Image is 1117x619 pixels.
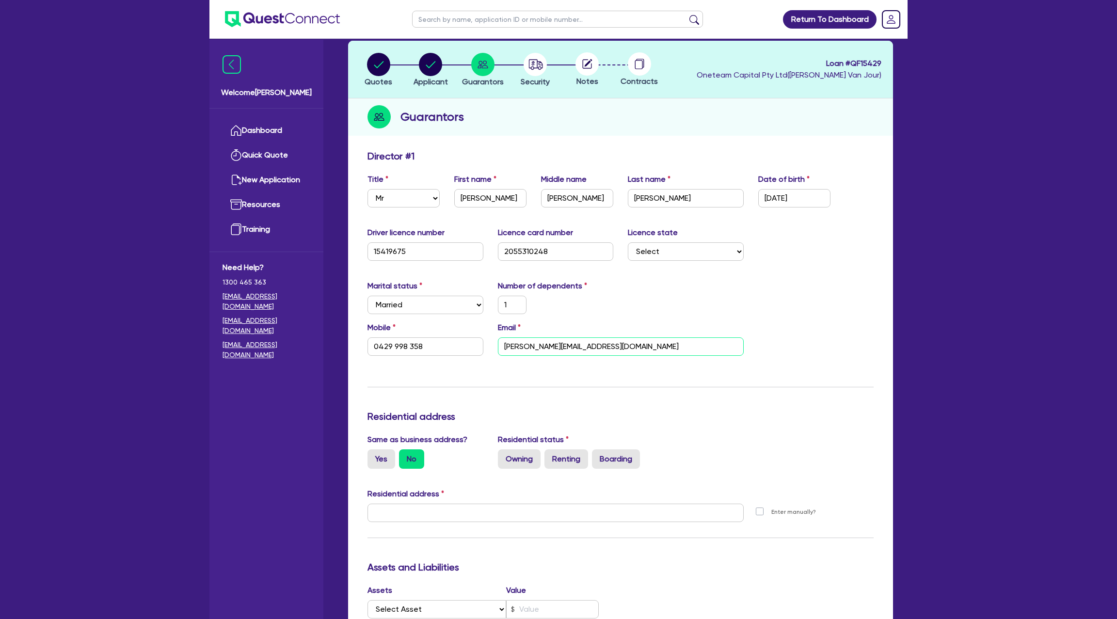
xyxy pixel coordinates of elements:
[223,262,310,273] span: Need Help?
[771,508,816,517] label: Enter manually?
[412,11,703,28] input: Search by name, application ID or mobile number...
[223,277,310,287] span: 1300 465 363
[400,108,464,126] h2: Guarantors
[223,118,310,143] a: Dashboard
[462,52,504,88] button: Guarantors
[365,77,392,86] span: Quotes
[225,11,340,27] img: quest-connect-logo-blue
[223,192,310,217] a: Resources
[592,449,640,469] label: Boarding
[628,227,678,238] label: Licence state
[367,561,874,573] h3: Assets and Liabilities
[498,449,541,469] label: Owning
[230,174,242,186] img: new-application
[697,70,881,79] span: Oneteam Capital Pty Ltd ( [PERSON_NAME] Van Jour )
[223,143,310,168] a: Quick Quote
[367,585,506,596] label: Assets
[223,217,310,242] a: Training
[367,322,396,333] label: Mobile
[462,77,504,86] span: Guarantors
[367,105,391,128] img: step-icon
[498,227,573,238] label: Licence card number
[367,488,444,500] label: Residential address
[506,585,526,596] label: Value
[367,150,415,162] h3: Director # 1
[758,174,810,185] label: Date of birth
[541,174,587,185] label: Middle name
[367,227,445,238] label: Driver licence number
[878,7,904,32] a: Dropdown toggle
[367,280,422,292] label: Marital status
[399,449,424,469] label: No
[364,52,393,88] button: Quotes
[367,449,395,469] label: Yes
[230,199,242,210] img: resources
[498,434,569,445] label: Residential status
[414,77,448,86] span: Applicant
[621,77,658,86] span: Contracts
[230,149,242,161] img: quick-quote
[544,449,588,469] label: Renting
[367,174,388,185] label: Title
[223,316,310,336] a: [EMAIL_ADDRESS][DOMAIN_NAME]
[506,600,599,619] input: Value
[367,411,874,422] h3: Residential address
[498,280,587,292] label: Number of dependents
[576,77,598,86] span: Notes
[367,434,467,445] label: Same as business address?
[697,58,881,69] span: Loan # QF15429
[223,55,241,74] img: icon-menu-close
[521,77,550,86] span: Security
[230,223,242,235] img: training
[223,168,310,192] a: New Application
[783,10,877,29] a: Return To Dashboard
[520,52,550,88] button: Security
[221,87,312,98] span: Welcome [PERSON_NAME]
[223,291,310,312] a: [EMAIL_ADDRESS][DOMAIN_NAME]
[628,174,670,185] label: Last name
[454,174,496,185] label: First name
[413,52,448,88] button: Applicant
[498,322,521,333] label: Email
[758,189,830,207] input: DD / MM / YYYY
[223,340,310,360] a: [EMAIL_ADDRESS][DOMAIN_NAME]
